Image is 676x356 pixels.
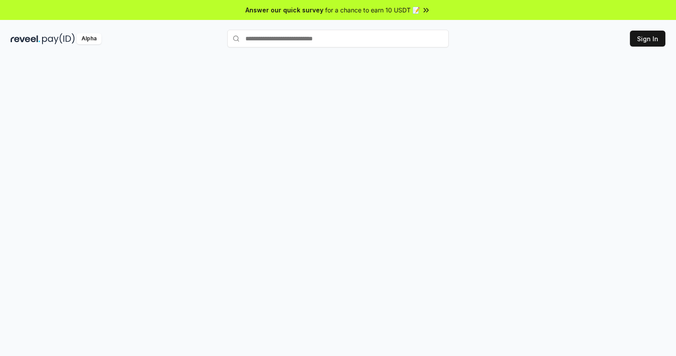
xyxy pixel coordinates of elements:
span: for a chance to earn 10 USDT 📝 [325,5,420,15]
img: pay_id [42,33,75,44]
img: reveel_dark [11,33,40,44]
button: Sign In [630,31,665,47]
div: Alpha [77,33,101,44]
span: Answer our quick survey [245,5,323,15]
